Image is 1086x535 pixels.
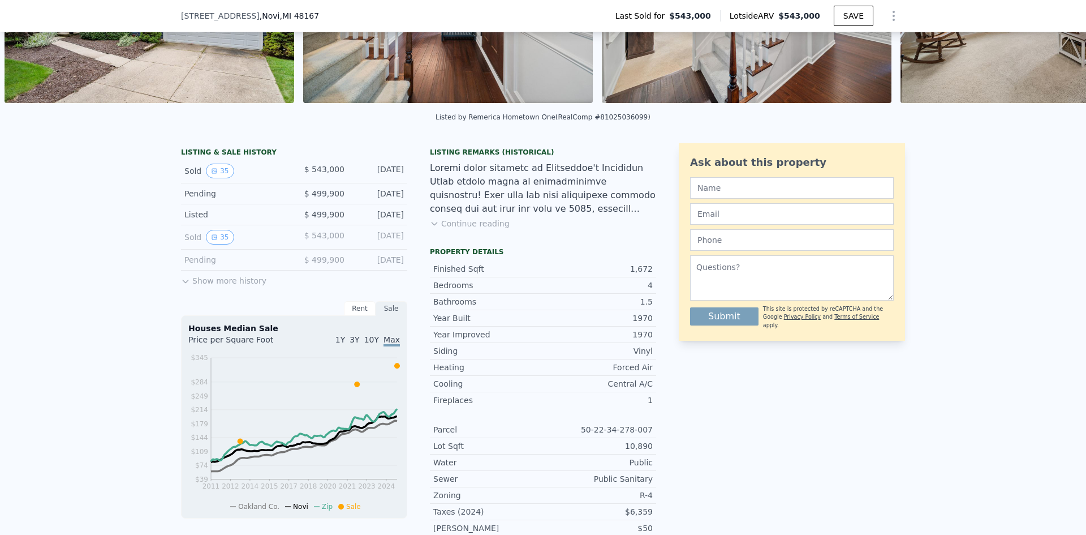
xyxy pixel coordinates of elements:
[433,296,543,307] div: Bathrooms
[188,334,294,352] div: Price per Square Foot
[304,231,344,240] span: $ 543,000
[615,10,670,22] span: Last Sold for
[304,189,344,198] span: $ 499,900
[433,424,543,435] div: Parcel
[191,434,208,442] tspan: $144
[191,378,208,386] tspan: $284
[260,10,319,22] span: , Novi
[195,476,208,483] tspan: $39
[206,230,234,245] button: View historical data
[378,482,395,490] tspan: 2024
[184,254,285,266] div: Pending
[383,335,400,346] span: Max
[354,254,404,266] div: [DATE]
[376,301,407,316] div: Sale
[433,263,543,275] div: Finished Sqft
[322,503,333,511] span: Zip
[195,461,208,469] tspan: $74
[543,345,653,357] div: Vinyl
[543,378,653,390] div: Central A/C
[191,354,208,362] tspan: $345
[433,345,543,357] div: Siding
[778,11,820,20] span: $543,000
[433,313,543,324] div: Year Built
[543,490,653,501] div: R-4
[433,523,543,534] div: [PERSON_NAME]
[433,490,543,501] div: Zoning
[433,280,543,291] div: Bedrooms
[433,362,543,373] div: Heating
[206,164,234,178] button: View historical data
[433,506,543,517] div: Taxes (2024)
[543,424,653,435] div: 50-22-34-278-007
[354,188,404,199] div: [DATE]
[430,148,656,157] div: Listing Remarks (Historical)
[191,392,208,400] tspan: $249
[300,482,317,490] tspan: 2018
[433,440,543,452] div: Lot Sqft
[184,230,285,245] div: Sold
[882,5,905,27] button: Show Options
[354,230,404,245] div: [DATE]
[690,203,894,225] input: Email
[261,482,278,490] tspan: 2015
[364,335,379,344] span: 10Y
[430,247,656,256] div: Property details
[784,314,821,320] a: Privacy Policy
[690,177,894,199] input: Name
[543,263,653,275] div: 1,672
[669,10,711,22] span: $543,000
[834,314,879,320] a: Terms of Service
[433,329,543,340] div: Year Improved
[543,395,653,406] div: 1
[690,155,894,170] div: Ask about this property
[543,440,653,452] div: 10,890
[304,255,344,264] span: $ 499,900
[202,482,220,490] tspan: 2011
[280,11,320,20] span: , MI 48167
[191,406,208,414] tspan: $214
[433,457,543,468] div: Water
[543,523,653,534] div: $50
[335,335,345,344] span: 1Y
[293,503,308,511] span: Novi
[543,313,653,324] div: 1970
[543,280,653,291] div: 4
[543,457,653,468] div: Public
[690,229,894,251] input: Phone
[354,209,404,220] div: [DATE]
[834,6,873,26] button: SAVE
[358,482,376,490] tspan: 2023
[181,148,407,159] div: LISTING & SALE HISTORY
[433,473,543,485] div: Sewer
[543,329,653,340] div: 1970
[242,482,259,490] tspan: 2014
[543,296,653,307] div: 1.5
[184,188,285,199] div: Pending
[543,362,653,373] div: Forced Air
[222,482,239,490] tspan: 2012
[339,482,356,490] tspan: 2021
[763,305,894,329] div: This site is protected by reCAPTCHA and the Google and apply.
[690,307,759,326] button: Submit
[304,165,344,174] span: $ 543,000
[433,378,543,390] div: Cooling
[436,113,650,121] div: Listed by Remerica Hometown One (RealComp #81025036099)
[181,271,266,286] button: Show more history
[191,448,208,456] tspan: $109
[344,301,376,316] div: Rent
[350,335,359,344] span: 3Y
[430,218,510,229] button: Continue reading
[543,506,653,517] div: $6,359
[188,323,400,334] div: Houses Median Sale
[430,161,656,216] div: Loremi dolor sitametc ad Elitseddoe't Incididun Utlab etdolo magna al enimadminimve quisnostru! E...
[304,210,344,219] span: $ 499,900
[181,10,260,22] span: [STREET_ADDRESS]
[319,482,337,490] tspan: 2020
[346,503,361,511] span: Sale
[184,164,285,178] div: Sold
[730,10,778,22] span: Lotside ARV
[354,164,404,178] div: [DATE]
[191,420,208,428] tspan: $179
[238,503,279,511] span: Oakland Co.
